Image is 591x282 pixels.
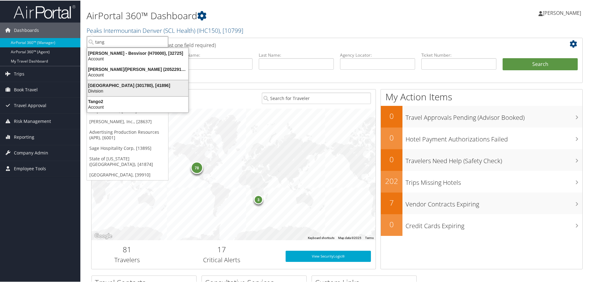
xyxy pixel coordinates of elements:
[220,26,243,34] span: , [ 10799 ]
[381,127,582,149] a: 0Hotel Payment Authorizations Failed
[503,58,578,70] button: Search
[83,55,192,61] div: Account
[96,244,158,254] h2: 81
[157,41,216,48] span: (at least one field required)
[14,113,51,128] span: Risk Management
[406,196,582,208] h3: Vendor Contracts Expiring
[14,81,38,97] span: Book Travel
[87,26,243,34] a: Peaks Intermountain Denver (SCL Health)
[406,131,582,143] h3: Hotel Payment Authorizations Failed
[406,218,582,230] h3: Credit Cards Expiring
[421,51,496,58] label: Ticket Number:
[87,153,168,169] a: State of [US_STATE] ([GEOGRAPHIC_DATA]), [41874]
[14,129,34,144] span: Reporting
[83,50,192,55] div: [PERSON_NAME] - Besvisor (H70000), [32725]
[543,9,581,16] span: [PERSON_NAME]
[381,110,402,121] h2: 0
[406,110,582,121] h3: Travel Approvals Pending (Advisor Booked)
[96,38,537,49] h2: Airtinerary Lookup
[14,22,39,37] span: Dashboards
[381,149,582,170] a: 0Travelers Need Help (Safety Check)
[14,145,48,160] span: Company Admin
[87,169,168,180] a: [GEOGRAPHIC_DATA], [39910]
[190,161,203,173] div: 78
[262,92,371,103] input: Search for Traveler
[308,235,334,240] button: Keyboard shortcuts
[14,160,46,176] span: Employee Tools
[259,51,334,58] label: Last Name:
[93,232,113,240] a: Open this area in Google Maps (opens a new window)
[406,153,582,165] h3: Travelers Need Help (Safety Check)
[87,116,168,126] a: [PERSON_NAME], Inc., [28637]
[83,72,192,77] div: Account
[381,105,582,127] a: 0Travel Approvals Pending (Advisor Booked)
[14,97,46,113] span: Travel Approval
[381,219,402,229] h2: 0
[286,250,371,261] a: View SecurityLogic®
[83,98,192,104] div: Tango2
[381,132,402,142] h2: 0
[340,51,415,58] label: Agency Locator:
[83,82,192,88] div: [GEOGRAPHIC_DATA] (301780), [41896]
[538,3,587,22] a: [PERSON_NAME]
[338,236,361,239] span: Map data ©2025
[96,255,158,264] h3: Travelers
[14,66,24,81] span: Trips
[177,51,253,58] label: First Name:
[381,214,582,235] a: 0Credit Cards Expiring
[381,197,402,207] h2: 7
[167,244,276,254] h2: 17
[381,175,402,186] h2: 202
[93,232,113,240] img: Google
[381,170,582,192] a: 202Trips Missing Hotels
[83,104,192,109] div: Account
[167,255,276,264] h3: Critical Alerts
[365,236,374,239] a: Terms (opens in new tab)
[254,194,263,203] div: 3
[381,154,402,164] h2: 0
[381,192,582,214] a: 7Vendor Contracts Expiring
[406,175,582,186] h3: Trips Missing Hotels
[87,36,168,47] input: Search Accounts
[14,4,75,19] img: airportal-logo.png
[87,126,168,142] a: Advertising Production Resources (APR), [6001]
[83,88,192,93] div: Division
[87,142,168,153] a: Sage Hospitality Corp, [13895]
[87,9,420,22] h1: AirPortal 360™ Dashboard
[83,66,192,72] div: [PERSON_NAME]/[PERSON_NAME] (2052291455), [22497]
[381,90,582,103] h1: My Action Items
[197,26,220,34] span: ( IHC150 )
